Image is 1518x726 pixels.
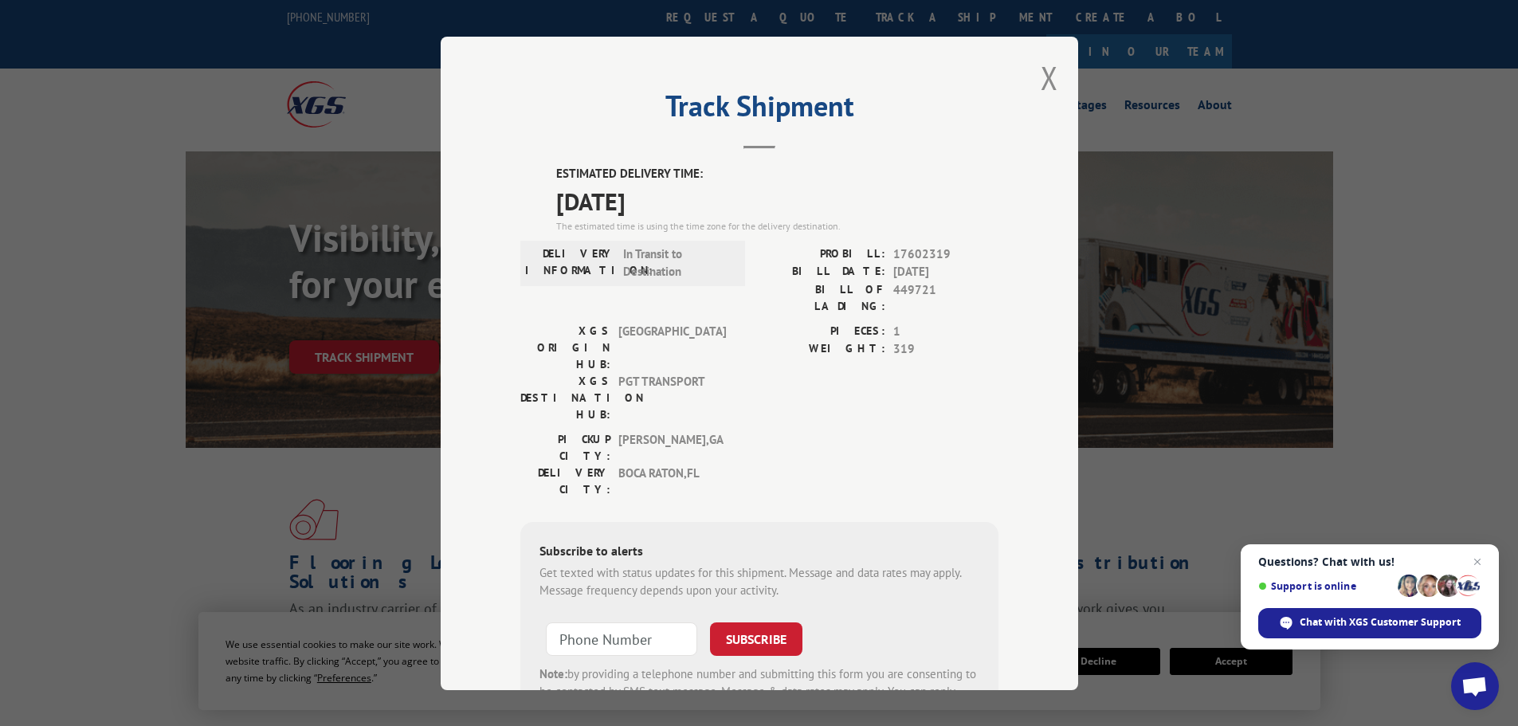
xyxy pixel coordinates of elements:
span: 319 [893,340,998,359]
div: The estimated time is using the time zone for the delivery destination. [556,218,998,233]
div: Open chat [1451,662,1499,710]
span: Questions? Chat with us! [1258,555,1481,568]
span: [DATE] [556,182,998,218]
span: [PERSON_NAME] , GA [618,430,726,464]
label: PIECES: [759,322,885,340]
label: ESTIMATED DELIVERY TIME: [556,165,998,183]
label: BILL OF LADING: [759,281,885,314]
span: 449721 [893,281,998,314]
label: XGS DESTINATION HUB: [520,372,610,422]
div: Get texted with status updates for this shipment. Message and data rates may apply. Message frequ... [539,563,979,599]
div: Chat with XGS Customer Support [1258,608,1481,638]
button: Close modal [1041,57,1058,99]
span: 1 [893,322,998,340]
label: DELIVERY INFORMATION: [525,245,615,281]
span: [DATE] [893,263,998,281]
button: SUBSCRIBE [710,622,802,655]
span: PGT TRANSPORT [618,372,726,422]
label: BILL DATE: [759,263,885,281]
strong: Note: [539,665,567,681]
div: by providing a telephone number and submitting this form you are consenting to be contacted by SM... [539,665,979,719]
span: Close chat [1468,552,1487,571]
label: PICKUP CITY: [520,430,610,464]
input: Phone Number [546,622,697,655]
label: XGS ORIGIN HUB: [520,322,610,372]
h2: Track Shipment [520,95,998,125]
span: Support is online [1258,580,1392,592]
label: DELIVERY CITY: [520,464,610,497]
span: [GEOGRAPHIC_DATA] [618,322,726,372]
div: Subscribe to alerts [539,540,979,563]
span: BOCA RATON , FL [618,464,726,497]
label: PROBILL: [759,245,885,263]
span: In Transit to Destination [623,245,731,281]
span: Chat with XGS Customer Support [1300,615,1461,630]
label: WEIGHT: [759,340,885,359]
span: 17602319 [893,245,998,263]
